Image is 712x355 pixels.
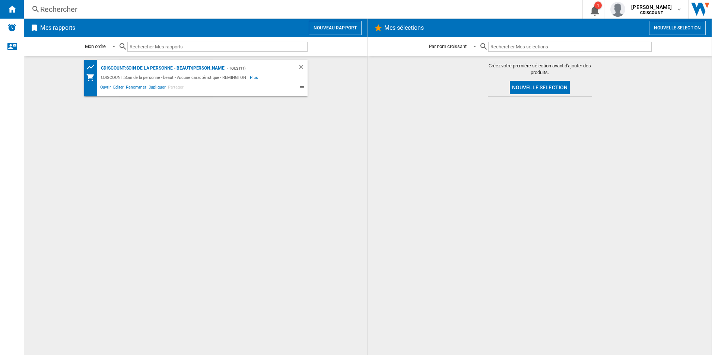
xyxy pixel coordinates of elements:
input: Rechercher Mes rapports [127,42,308,52]
span: Ouvrir [99,84,112,93]
span: Dupliquer [147,84,167,93]
span: [PERSON_NAME] [631,3,672,11]
button: Nouvelle selection [510,81,570,94]
button: Nouveau rapport [309,21,362,35]
span: Partager [167,84,185,93]
div: - TOUS (11) [225,64,283,73]
div: CDISCOUNT:Soin de la personne - beaut/[PERSON_NAME] [99,64,226,73]
div: Rechercher [40,4,563,15]
input: Rechercher Mes sélections [488,42,652,52]
button: Nouvelle selection [649,21,706,35]
img: alerts-logo.svg [7,23,16,32]
h2: Mes sélections [383,21,425,35]
div: Par nom croissant [429,44,467,49]
span: Renommer [125,84,147,93]
img: profile.jpg [610,2,625,17]
span: Editer [112,84,125,93]
b: CDISCOUNT [640,10,663,15]
div: Tableau des prix des produits [86,63,99,72]
div: Mon ordre [85,44,106,49]
h2: Mes rapports [39,21,77,35]
span: Créez votre première sélection avant d'ajouter des produits. [488,63,592,76]
div: Mon assortiment [86,73,99,82]
div: CDISCOUNT:Soin de la personne - beaut - Aucune caractéristique - REMINGTON [99,73,250,82]
span: Plus [250,73,259,82]
div: 1 [594,1,602,9]
div: Supprimer [298,64,308,73]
